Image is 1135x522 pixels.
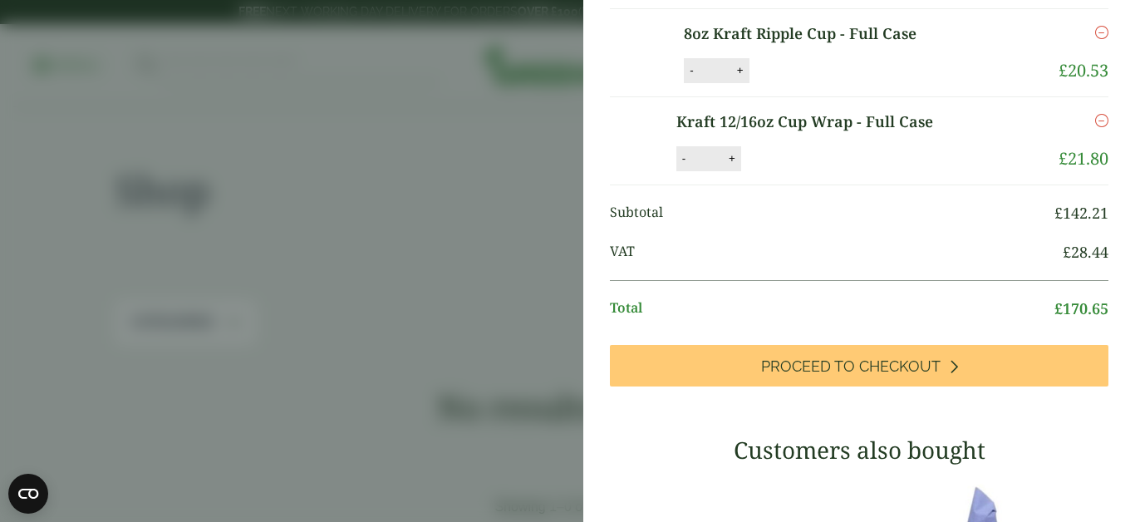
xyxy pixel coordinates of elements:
span: VAT [610,241,1063,263]
button: + [732,63,749,77]
a: Remove this item [1095,22,1108,42]
bdi: 142.21 [1054,203,1108,223]
h3: Customers also bought [610,436,1108,465]
bdi: 28.44 [1063,242,1108,262]
a: Kraft 12/16oz Cup Wrap - Full Case [676,111,996,133]
span: Total [610,298,1054,320]
button: - [685,63,698,77]
span: £ [1059,147,1068,170]
bdi: 21.80 [1059,147,1108,170]
button: + [724,151,740,165]
a: Proceed to Checkout [610,345,1108,387]
img: Kraft 12/16oz Cup Wrap-Full Case of-0 [613,111,680,155]
a: 8oz Kraft Ripple Cup - Full Case [684,22,987,45]
span: £ [1054,203,1063,223]
span: £ [1059,59,1068,81]
span: £ [1063,242,1071,262]
span: Subtotal [610,202,1054,224]
bdi: 170.65 [1054,298,1108,318]
button: Open CMP widget [8,474,48,514]
a: Remove this item [1095,111,1108,130]
span: £ [1054,298,1063,318]
bdi: 20.53 [1059,59,1108,81]
button: - [677,151,690,165]
span: Proceed to Checkout [761,357,941,376]
img: 8oz Kraft Ripple Cup-Full Case of-0 [613,22,687,72]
